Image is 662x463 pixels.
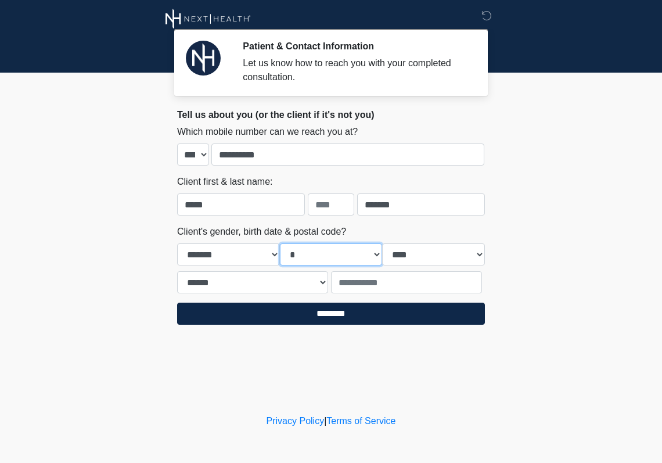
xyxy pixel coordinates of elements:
[243,41,467,52] h2: Patient & Contact Information
[165,9,251,29] img: Next Health Wellness Logo
[177,175,273,189] label: Client first & last name:
[324,416,326,426] a: |
[267,416,325,426] a: Privacy Policy
[243,56,467,84] div: Let us know how to reach you with your completed consultation.
[186,41,221,76] img: Agent Avatar
[177,109,485,120] h2: Tell us about you (or the client if it's not you)
[326,416,395,426] a: Terms of Service
[177,125,358,139] label: Which mobile number can we reach you at?
[177,225,346,239] label: Client's gender, birth date & postal code?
